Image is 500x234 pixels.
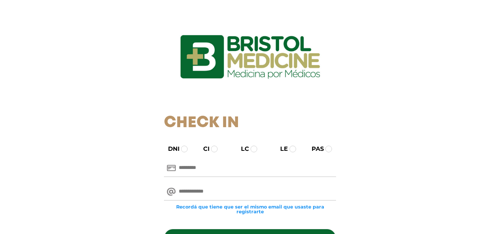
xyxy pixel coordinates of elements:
label: LC [234,145,249,153]
small: Recordá que tiene que ser el mismo email que usaste para registrarte [164,204,336,214]
label: LE [274,145,288,153]
label: DNI [161,145,179,153]
h1: Check In [164,114,336,132]
label: CI [197,145,209,153]
label: PAS [305,145,324,153]
img: logo_ingresarbristol.jpg [150,9,350,105]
